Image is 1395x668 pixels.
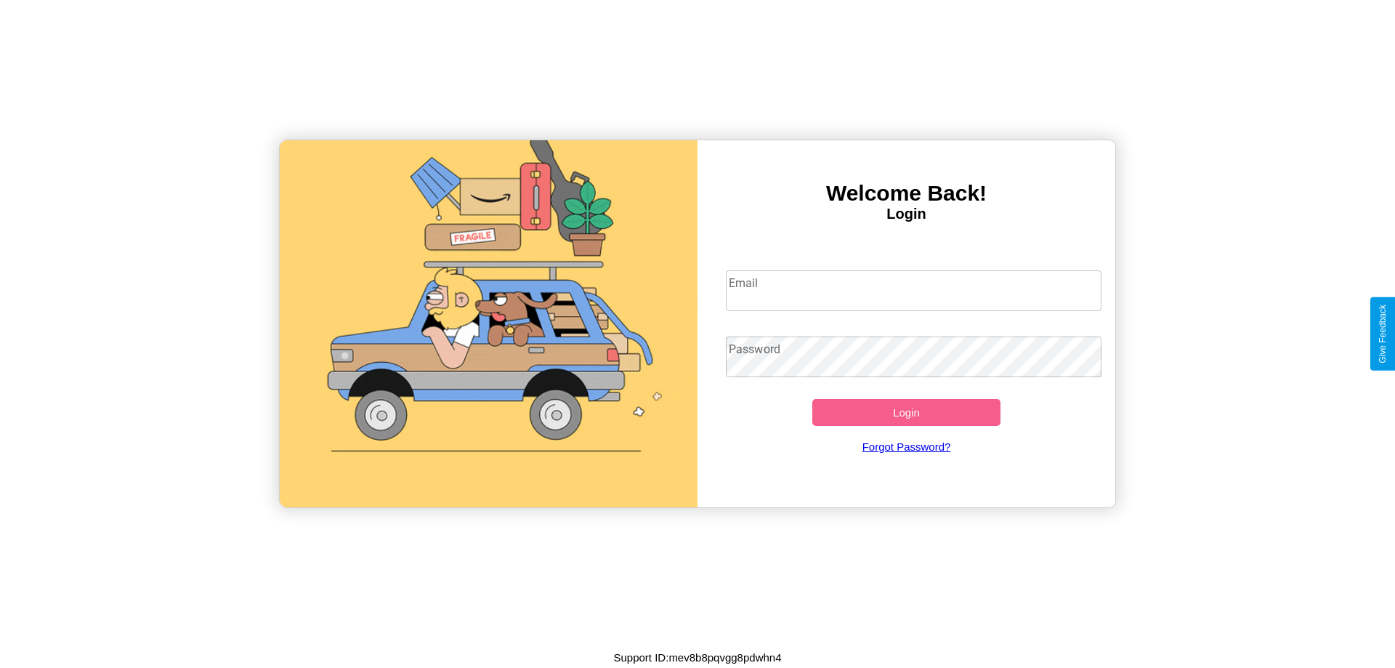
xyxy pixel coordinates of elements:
[1378,305,1388,363] div: Give Feedback
[812,399,1000,426] button: Login
[614,648,782,667] p: Support ID: mev8b8pqvgg8pdwhn4
[719,426,1095,467] a: Forgot Password?
[697,206,1115,222] h4: Login
[280,140,697,507] img: gif
[697,181,1115,206] h3: Welcome Back!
